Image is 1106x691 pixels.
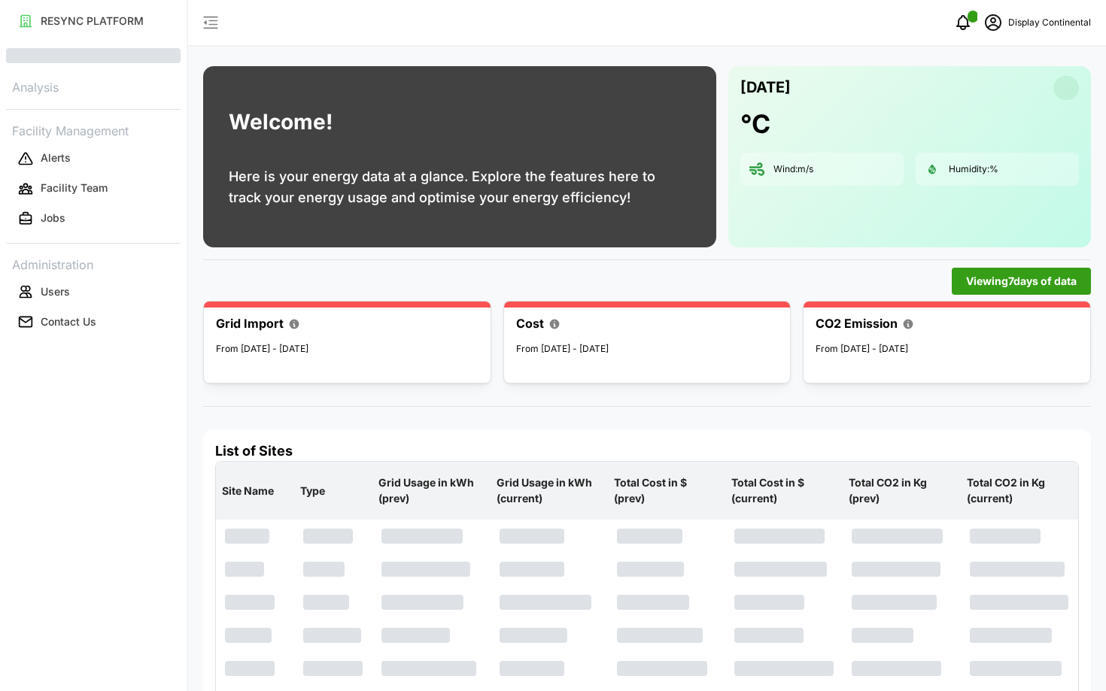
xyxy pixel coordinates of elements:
p: Alerts [41,150,71,165]
p: Grid Usage in kWh (current) [494,463,605,518]
p: RESYNC PLATFORM [41,14,144,29]
p: Analysis [6,75,181,97]
a: Users [6,277,181,307]
p: Humidity: % [949,163,998,176]
button: Alerts [6,145,181,172]
p: Total CO2 in Kg (prev) [846,463,957,518]
h4: List of Sites [215,441,1079,461]
button: schedule [978,8,1008,38]
a: Facility Team [6,174,181,204]
a: Jobs [6,204,181,234]
p: Total Cost in $ (prev) [611,463,722,518]
a: RESYNC PLATFORM [6,6,181,36]
p: [DATE] [740,75,791,100]
a: Alerts [6,144,181,174]
p: Display Continental [1008,16,1091,30]
p: Users [41,284,70,299]
p: From [DATE] - [DATE] [216,342,479,356]
p: Facility Management [6,119,181,141]
p: From [DATE] - [DATE] [516,342,779,356]
button: Jobs [6,205,181,232]
h1: Welcome! [229,106,333,138]
p: CO2 Emission [816,314,898,333]
p: Type [297,471,369,511]
button: Users [6,278,181,305]
p: Cost [516,314,544,333]
p: Administration [6,253,181,274]
button: Facility Team [6,175,181,202]
p: Total CO2 in Kg (current) [964,463,1075,518]
span: Viewing 7 days of data [966,268,1077,294]
button: RESYNC PLATFORM [6,8,181,35]
p: Site Name [219,471,291,511]
p: Grid Import [216,314,284,333]
button: notifications [948,8,978,38]
p: Jobs [41,211,65,226]
button: Contact Us [6,308,181,335]
p: Here is your energy data at a glance. Explore the features here to track your energy usage and op... [229,166,691,208]
p: Grid Usage in kWh (prev) [375,463,487,518]
p: Facility Team [41,180,108,195]
a: Contact Us [6,307,181,337]
p: Wind: m/s [773,163,813,176]
p: Contact Us [41,314,96,329]
p: From [DATE] - [DATE] [816,342,1078,356]
h1: °C [740,108,770,141]
p: Total Cost in $ (current) [728,463,840,518]
button: Viewing7days of data [952,268,1091,295]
